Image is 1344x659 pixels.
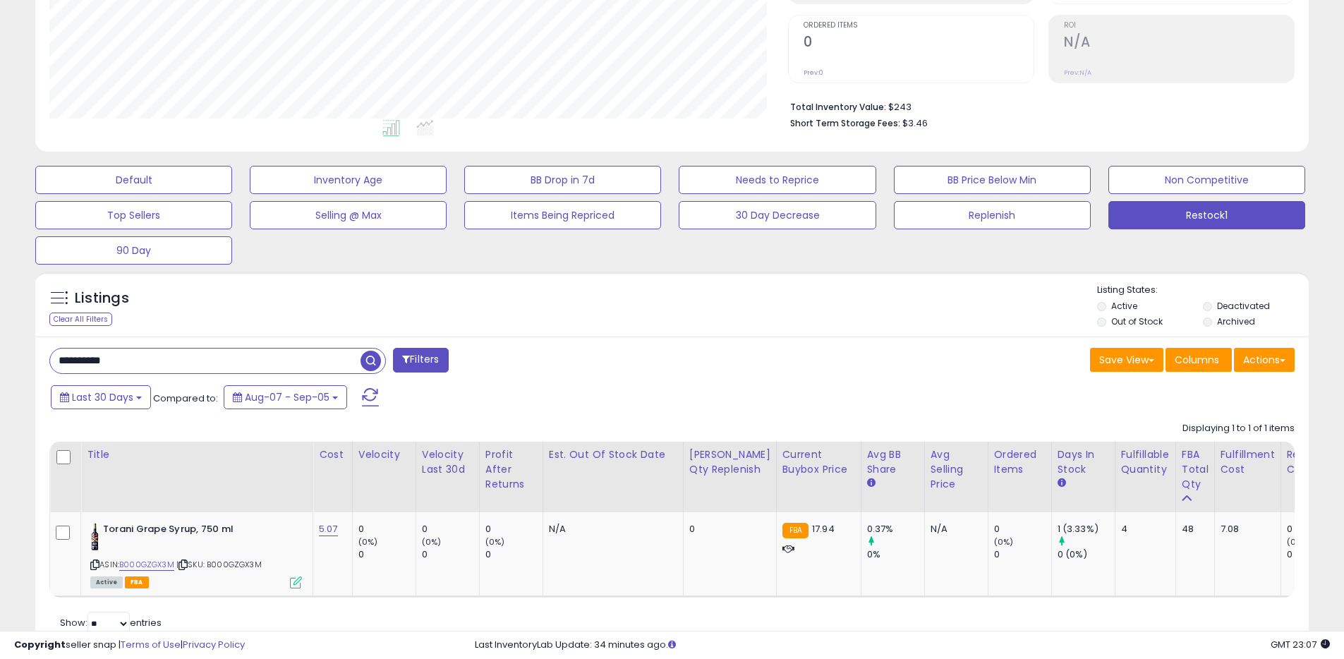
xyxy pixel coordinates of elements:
span: | SKU: B000GZGX3M [176,559,262,570]
label: Active [1111,300,1137,312]
div: 0 [358,523,416,536]
div: Title [87,447,307,462]
button: Items Being Repriced [464,201,661,229]
button: Needs to Reprice [679,166,876,194]
button: Actions [1234,348,1295,372]
button: Last 30 Days [51,385,151,409]
div: FBA Total Qty [1182,447,1209,492]
div: 0 (0%) [1058,548,1115,561]
h5: Listings [75,289,129,308]
div: Velocity [358,447,410,462]
button: 30 Day Decrease [679,201,876,229]
small: (0%) [485,536,505,548]
div: Days In Stock [1058,447,1109,477]
span: ROI [1064,22,1294,30]
span: Ordered Items [804,22,1034,30]
p: N/A [549,523,672,536]
div: 0 [994,548,1051,561]
div: Current Buybox Price [782,447,855,477]
div: 0 [422,548,479,561]
div: Last InventoryLab Update: 34 minutes ago. [475,639,1330,652]
small: FBA [782,523,809,538]
div: 0.37% [867,523,924,536]
div: Clear All Filters [49,313,112,326]
small: (0%) [358,536,378,548]
span: All listings currently available for purchase on Amazon [90,576,123,588]
button: Inventory Age [250,166,447,194]
a: Privacy Policy [183,638,245,651]
button: BB Price Below Min [894,166,1091,194]
div: 4 [1121,523,1165,536]
strong: Copyright [14,638,66,651]
div: 0 [422,523,479,536]
img: 31koOv+-eIL._SL40_.jpg [90,523,99,551]
div: 1 (3.33%) [1058,523,1115,536]
h2: N/A [1064,34,1294,53]
button: 90 Day [35,236,232,265]
div: Fulfillable Quantity [1121,447,1170,477]
div: 7.08 [1221,523,1270,536]
b: Torani Grape Syrup, 750 ml [103,523,274,540]
small: (0%) [994,536,1014,548]
small: (0%) [1287,536,1307,548]
li: $243 [790,97,1284,114]
div: Profit After Returns [485,447,537,492]
th: Please note that this number is a calculation based on your required days of coverage and your ve... [683,442,776,512]
div: 0 [485,523,543,536]
div: 0% [867,548,924,561]
button: BB Drop in 7d [464,166,661,194]
button: Non Competitive [1108,166,1305,194]
div: ASIN: [90,523,302,587]
button: Default [35,166,232,194]
div: Est. Out Of Stock Date [549,447,677,462]
a: Terms of Use [121,638,181,651]
label: Out of Stock [1111,315,1163,327]
div: seller snap | | [14,639,245,652]
div: 0 [994,523,1051,536]
div: 0 [1287,523,1344,536]
div: N/A [931,523,977,536]
span: $3.46 [902,116,928,130]
b: Total Inventory Value: [790,101,886,113]
div: Ordered Items [994,447,1046,477]
div: Displaying 1 to 1 of 1 items [1182,422,1295,435]
span: Columns [1175,353,1219,367]
div: Avg Selling Price [931,447,982,492]
span: Last 30 Days [72,390,133,404]
label: Archived [1217,315,1255,327]
small: Avg BB Share. [867,477,876,490]
div: [PERSON_NAME] Qty Replenish [689,447,770,477]
h2: 0 [804,34,1034,53]
b: Short Term Storage Fees: [790,117,900,129]
small: (0%) [422,536,442,548]
a: B000GZGX3M [119,559,174,571]
label: Deactivated [1217,300,1270,312]
small: Prev: 0 [804,68,823,77]
button: Top Sellers [35,201,232,229]
button: Filters [393,348,448,373]
span: FBA [125,576,149,588]
a: 5.07 [319,522,338,536]
button: Columns [1166,348,1232,372]
div: 48 [1182,523,1204,536]
span: Aug-07 - Sep-05 [245,390,329,404]
span: Compared to: [153,392,218,405]
span: Show: entries [60,616,162,629]
div: 0 [1287,548,1344,561]
div: 0 [485,548,543,561]
button: Save View [1090,348,1163,372]
button: Aug-07 - Sep-05 [224,385,347,409]
p: Listing States: [1097,284,1309,297]
div: Fulfillment Cost [1221,447,1275,477]
div: Avg BB Share [867,447,919,477]
small: Days In Stock. [1058,477,1066,490]
button: Replenish [894,201,1091,229]
span: 2025-10-6 23:07 GMT [1271,638,1330,651]
div: Returns' Costs [1287,447,1338,477]
small: Prev: N/A [1064,68,1091,77]
span: 17.94 [812,522,835,536]
div: 0 [689,523,765,536]
button: Selling @ Max [250,201,447,229]
div: Cost [319,447,346,462]
button: Restock1 [1108,201,1305,229]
